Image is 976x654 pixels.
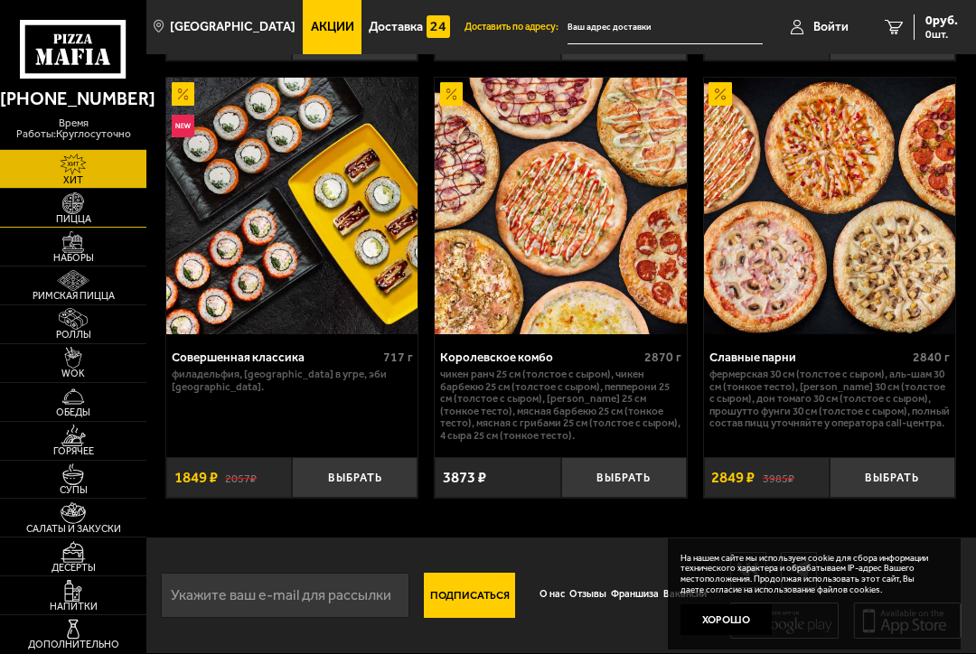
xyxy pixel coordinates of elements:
[172,350,379,364] div: Совершенная классика
[709,369,951,430] p: Фермерская 30 см (толстое с сыром), Аль-Шам 30 см (тонкое тесто), [PERSON_NAME] 30 см (толстое с ...
[311,21,354,33] span: Акции
[709,82,731,105] img: Акционный
[161,573,409,618] input: Укажите ваш e-mail для рассылки
[435,78,686,334] a: АкционныйКоролевское комбо
[763,471,794,484] s: 3985 ₽
[711,470,755,485] span: 2849 ₽
[537,580,567,611] a: О нас
[925,29,958,40] span: 0 шт.
[709,350,909,364] div: Славные парни
[813,21,849,33] span: Войти
[443,470,486,485] span: 3873 ₽
[704,78,955,334] img: Славные парни
[608,580,661,611] a: Франшиза
[174,470,218,485] span: 1849 ₽
[427,15,449,38] img: 15daf4d41897b9f0e9f617042186c801.svg
[440,369,681,442] p: Чикен Ранч 25 см (толстое с сыром), Чикен Барбекю 25 см (толстое с сыром), Пепперони 25 см (толст...
[644,350,681,365] span: 2870 г
[172,369,413,393] p: Филадельфия, [GEOGRAPHIC_DATA] в угре, Эби [GEOGRAPHIC_DATA].
[567,580,608,611] a: Отзывы
[561,457,687,498] button: Выбрать
[925,14,958,27] span: 0 руб.
[369,21,423,33] span: Доставка
[680,553,937,595] p: На нашем сайте мы используем cookie для сбора информации технического характера и обрабатываем IP...
[440,82,463,105] img: Акционный
[292,457,418,498] button: Выбрать
[568,11,763,44] input: Ваш адрес доставки
[170,21,296,33] span: [GEOGRAPHIC_DATA]
[465,23,568,33] span: Доставить по адресу:
[661,580,709,611] a: Вакансии
[166,78,418,334] a: АкционныйНовинкаСовершенная классика
[435,78,686,334] img: Королевское комбо
[172,115,194,137] img: Новинка
[424,573,515,618] button: Подписаться
[172,82,194,105] img: Акционный
[383,350,413,365] span: 717 г
[440,350,640,364] div: Королевское комбо
[680,604,772,635] button: Хорошо
[704,78,955,334] a: АкционныйСлавные парни
[166,78,418,334] img: Совершенная классика
[225,471,257,484] s: 2057 ₽
[913,350,950,365] span: 2840 г
[830,457,955,498] button: Выбрать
